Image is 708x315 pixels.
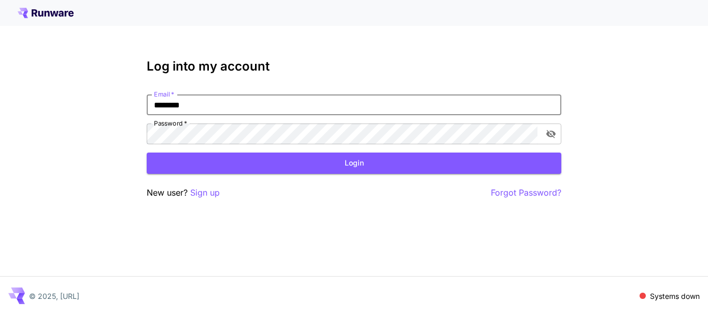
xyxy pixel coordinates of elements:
p: New user? [147,186,220,199]
h3: Log into my account [147,59,561,74]
label: Password [154,119,187,128]
button: Sign up [190,186,220,199]
button: toggle password visibility [542,125,560,143]
label: Email [154,90,174,99]
button: Login [147,153,561,174]
button: Forgot Password? [491,186,561,199]
p: Systems down [650,291,700,302]
p: © 2025, [URL] [29,291,79,302]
